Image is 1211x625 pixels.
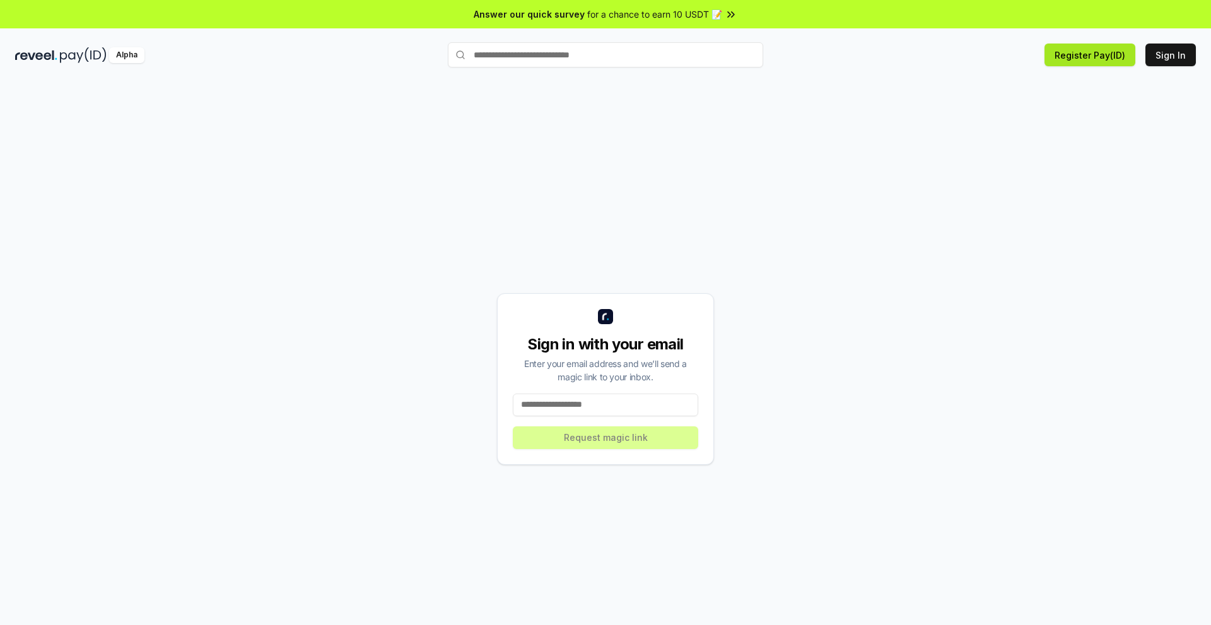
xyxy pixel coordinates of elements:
img: pay_id [60,47,107,63]
div: Alpha [109,47,144,63]
span: for a chance to earn 10 USDT 📝 [587,8,722,21]
div: Enter your email address and we’ll send a magic link to your inbox. [513,357,698,383]
img: reveel_dark [15,47,57,63]
div: Sign in with your email [513,334,698,354]
img: logo_small [598,309,613,324]
button: Register Pay(ID) [1044,44,1135,66]
button: Sign In [1145,44,1196,66]
span: Answer our quick survey [474,8,585,21]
